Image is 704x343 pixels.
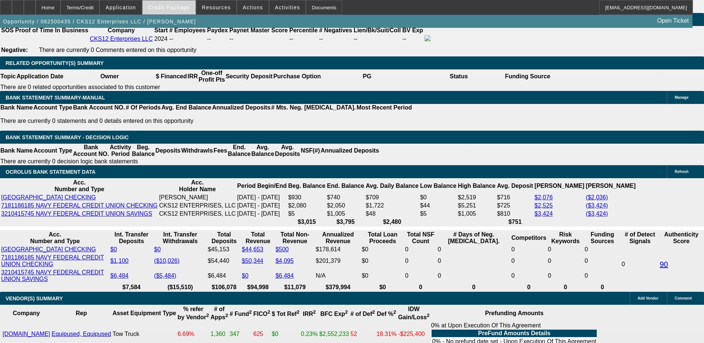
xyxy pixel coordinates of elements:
td: 0 [584,246,620,253]
b: BV Exp [402,27,423,33]
a: ($3,424) [586,202,608,209]
td: $5 [288,210,325,218]
b: Lien/Bk/Suit/Coll [354,27,401,33]
th: $106,078 [207,284,241,291]
td: 0 [511,254,547,268]
div: -- [319,36,352,42]
th: 0 [437,284,510,291]
td: -- [207,35,228,43]
a: ($10,026) [154,258,180,264]
div: $201,379 [316,258,360,264]
th: Avg. End Balance [161,104,212,111]
b: Percentile [289,27,317,33]
th: SOS [1,27,14,34]
th: Total Loan Proceeds [361,231,404,245]
b: Company [13,310,40,316]
a: ($2,036) [586,194,608,200]
th: Application Date [16,69,63,84]
th: Beg. Balance [288,179,325,193]
th: ($15,510) [154,284,207,291]
span: Activities [275,4,300,10]
td: 0 [405,254,436,268]
a: ($3,424) [586,210,608,217]
th: Fees [213,144,227,158]
span: There are currently 0 Comments entered on this opportunity [39,47,196,53]
a: [GEOGRAPHIC_DATA] CHECKING [1,194,96,200]
th: $379,994 [315,284,361,291]
b: # of Def [350,311,375,317]
td: $5 [420,210,457,218]
td: [DATE] - [DATE] [237,210,287,218]
a: CKS12 Enterprises LLC [90,36,153,42]
th: End. Balance [227,144,251,158]
a: $6,484 [275,272,294,279]
td: $930 [288,194,325,201]
a: 7181186185 NAVY FEDERAL CREDIT UNION CHECKING [1,254,104,267]
span: Credit Package [148,4,190,10]
span: Resources [202,4,231,10]
b: # Fund [230,311,252,317]
td: $2,519 [458,194,496,201]
td: $6,484 [207,269,241,283]
span: VENDOR(S) SUMMARY [6,295,63,301]
th: Beg. Balance [131,144,155,158]
sup: 2 [393,309,396,315]
div: $178,614 [316,246,360,253]
th: High Balance [458,179,496,193]
th: # of Detect Signals [621,231,659,245]
button: Resources [196,0,236,14]
a: $0 [110,246,117,252]
td: CKS12 ENTERPRISES, LLC [159,210,236,218]
sup: 2 [268,309,270,315]
b: Paynet Master Score [229,27,288,33]
th: Annualized Revenue [315,231,361,245]
a: Open Ticket [654,14,692,27]
span: Actions [243,4,263,10]
td: 0 [547,269,583,283]
span: Add Vendor [638,296,658,300]
a: $6,484 [110,272,128,279]
th: End. Balance [327,179,364,193]
a: $500 [275,246,289,252]
th: $7,584 [110,284,153,291]
a: ($5,484) [154,272,176,279]
th: Account Type [33,144,73,158]
b: $ Tot Ref [272,311,299,317]
th: 0 [547,284,583,291]
a: $1,100 [110,258,128,264]
a: $3,424 [534,210,553,217]
td: $1,005 [327,210,364,218]
b: IRR [303,311,316,317]
th: 0 [405,284,436,291]
td: 0 [405,269,436,283]
th: $94,998 [242,284,275,291]
span: Bank Statement Summary - Decision Logic [6,134,129,140]
td: $5,251 [458,202,496,209]
td: N/A [315,269,361,283]
a: $2,076 [534,194,553,200]
th: Risk Keywords [547,231,583,245]
th: $0 [361,284,404,291]
span: BANK STATEMENT SUMMARY-MANUAL [6,95,105,101]
th: 0 [511,284,547,291]
b: # of Apps [210,306,228,320]
th: Sum of the Total NSF Count and Total Overdraft Fee Count from Ocrolus [405,231,436,245]
td: [DATE] - [DATE] [237,202,287,209]
a: 90 [660,260,668,268]
button: Activities [269,0,306,14]
th: PG [321,69,413,84]
th: 0 [584,284,620,291]
th: $ Financed [155,69,187,84]
td: $0 [361,246,404,253]
span: Opportunity / 082500435 / CKS12 Enterprises LLC / [PERSON_NAME] [3,19,196,24]
button: Actions [237,0,269,14]
th: Int. Transfer Deposits [110,231,153,245]
td: -- [353,35,401,43]
th: Account Type [33,104,73,111]
th: $2,480 [365,218,419,226]
td: $740 [327,194,364,201]
th: # Mts. Neg. [MEDICAL_DATA]. [271,104,356,111]
th: Withdrawls [181,144,213,158]
a: $0 [154,246,161,252]
img: facebook-icon.png [425,35,430,41]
